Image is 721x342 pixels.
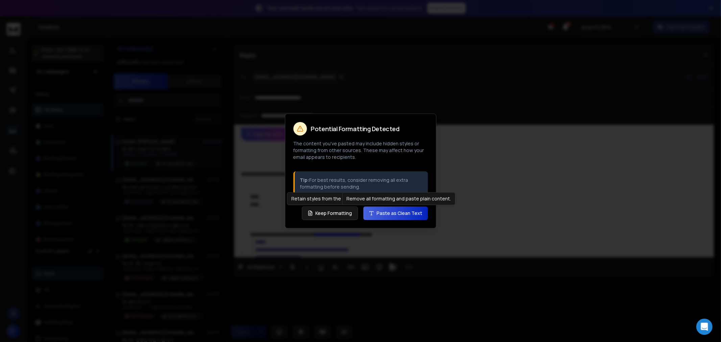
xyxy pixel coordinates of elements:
[302,206,358,220] button: Keep Formatting
[287,192,381,205] div: Retain styles from the original source.
[300,177,310,183] strong: Tip:
[293,140,428,161] p: The content you've pasted may include hidden styles or formatting from other sources. These may a...
[342,192,455,205] div: Remove all formatting and paste plain content.
[311,126,400,132] h2: Potential Formatting Detected
[696,319,713,335] div: Open Intercom Messenger
[363,206,428,220] button: Paste as Clean Text
[300,177,423,190] p: For best results, consider removing all extra formatting before sending.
